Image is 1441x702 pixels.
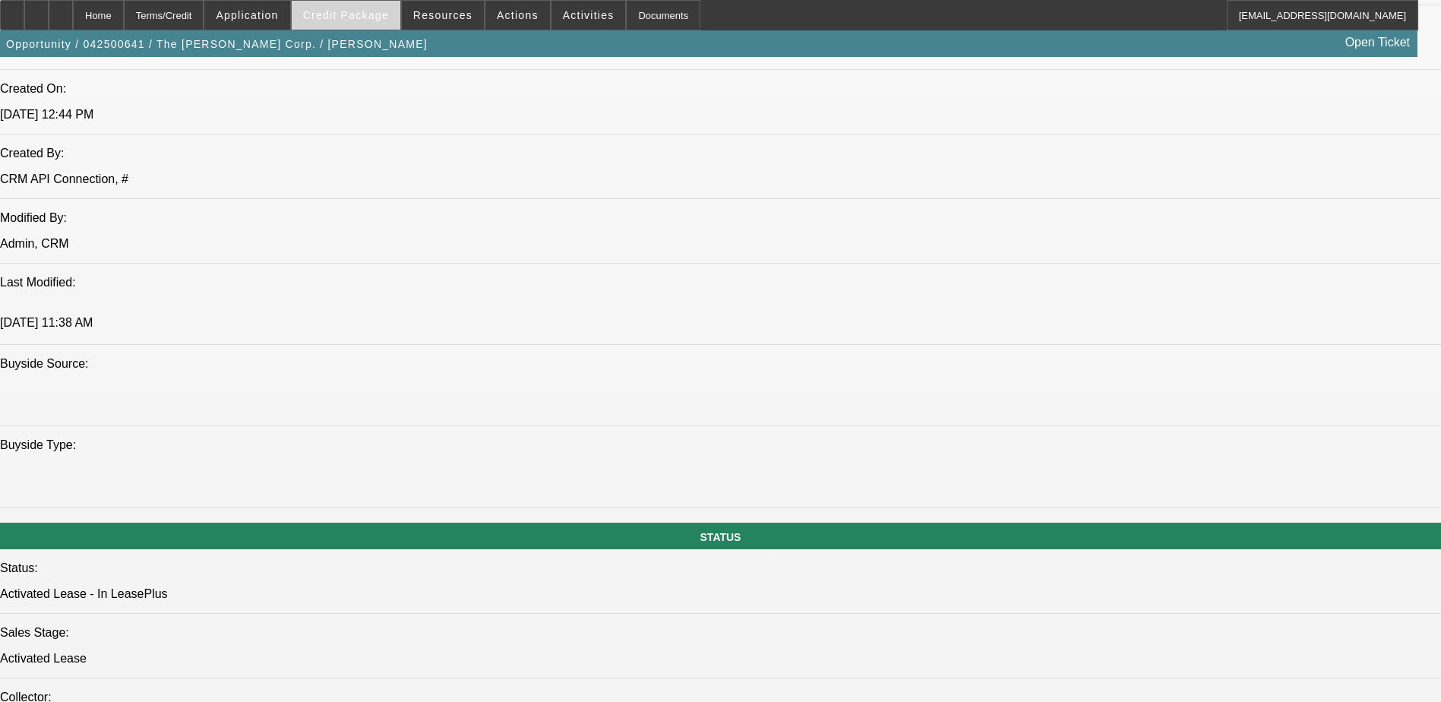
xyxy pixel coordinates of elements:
[6,38,428,50] span: Opportunity / 042500641 / The [PERSON_NAME] Corp. / [PERSON_NAME]
[563,9,615,21] span: Activities
[413,9,472,21] span: Resources
[402,1,484,30] button: Resources
[700,531,741,543] span: STATUS
[551,1,626,30] button: Activities
[292,1,400,30] button: Credit Package
[485,1,550,30] button: Actions
[303,9,389,21] span: Credit Package
[216,9,278,21] span: Application
[204,1,289,30] button: Application
[1339,30,1416,55] a: Open Ticket
[497,9,539,21] span: Actions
